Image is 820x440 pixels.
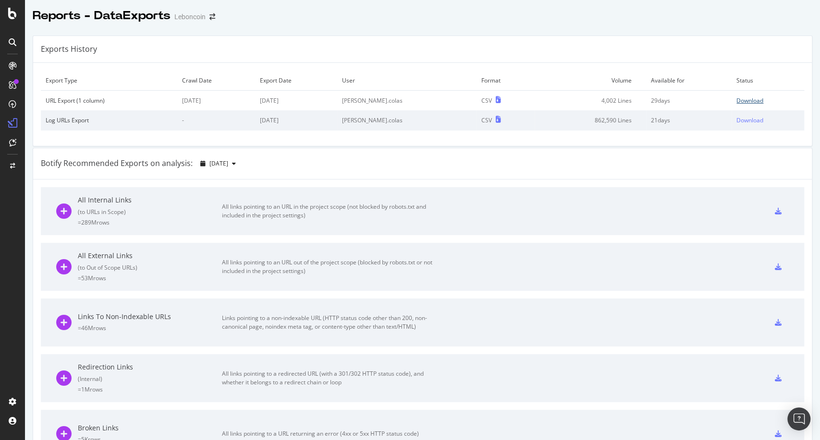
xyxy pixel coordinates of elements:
div: = 53M rows [78,274,222,282]
div: ( Internal ) [78,375,222,383]
div: All links pointing to a redirected URL (with a 301/302 HTTP status code), and whether it belongs ... [222,369,438,387]
td: Export Date [255,71,337,91]
div: csv-export [775,208,782,214]
a: Download [736,96,799,105]
div: CSV [481,116,492,124]
div: Log URLs Export [46,116,172,124]
td: Export Type [41,71,177,91]
div: CSV [481,96,492,105]
td: User [337,71,477,91]
td: [DATE] [255,91,337,111]
td: Available for [646,71,732,91]
span: 2025 Sep. 9th [209,159,228,167]
div: Download [736,96,763,105]
div: Redirection Links [78,362,222,372]
div: Reports - DataExports [33,8,171,24]
div: Botify Recommended Exports on analysis: [41,158,193,169]
div: csv-export [775,375,782,381]
div: All External Links [78,251,222,261]
div: Leboncoin [174,12,206,22]
div: Links To Non-Indexable URLs [78,312,222,321]
div: All links pointing to an URL in the project scope (not blocked by robots.txt and included in the ... [222,202,438,220]
div: arrow-right-arrow-left [209,13,215,20]
div: csv-export [775,263,782,270]
td: Format [477,71,535,91]
div: csv-export [775,319,782,326]
div: All Internal Links [78,195,222,205]
div: Broken Links [78,423,222,433]
div: Exports History [41,44,97,55]
td: Status [732,71,804,91]
div: All links pointing to an URL out of the project scope (blocked by robots.txt or not included in t... [222,258,438,275]
td: [PERSON_NAME].colas [337,91,477,111]
div: = 46M rows [78,324,222,332]
div: = 289M rows [78,218,222,226]
div: csv-export [775,430,782,437]
button: [DATE] [196,156,240,171]
a: Download [736,116,799,124]
td: [PERSON_NAME].colas [337,110,477,130]
div: All links pointing to a URL returning an error (4xx or 5xx HTTP status code) [222,429,438,438]
div: URL Export (1 column) [46,96,172,105]
td: [DATE] [255,110,337,130]
div: = 1M rows [78,385,222,393]
td: [DATE] [177,91,256,111]
td: 21 days [646,110,732,130]
td: - [177,110,256,130]
td: 4,002 Lines [535,91,646,111]
div: Links pointing to a non-indexable URL (HTTP status code other than 200, non-canonical page, noind... [222,314,438,331]
td: Crawl Date [177,71,256,91]
div: ( to Out of Scope URLs ) [78,263,222,272]
td: Volume [535,71,646,91]
div: Open Intercom Messenger [787,407,810,430]
td: 862,590 Lines [535,110,646,130]
div: Download [736,116,763,124]
div: ( to URLs in Scope ) [78,208,222,216]
td: 29 days [646,91,732,111]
